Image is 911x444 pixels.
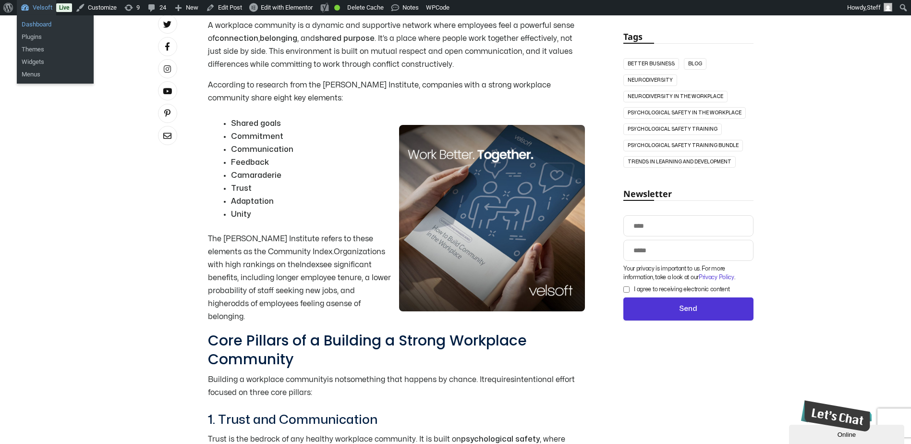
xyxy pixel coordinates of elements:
a: neurodiversity [623,74,677,86]
a: neurodiversity in the workplace [623,91,728,102]
span: is not [327,376,347,383]
h2: Newsletter [623,187,753,200]
span: shared purpose [315,35,375,42]
span: belonging [260,35,297,42]
span: Camaraderie [231,172,281,179]
span: . [476,376,478,383]
span: Shared goals [231,120,281,127]
span: Feedback [231,159,269,166]
iframe: chat widget [797,396,872,435]
button: Send [623,297,753,321]
h2: Core Pillars of a Building a Strong Workplace Community [208,331,585,369]
span: Building a workplace community [208,376,327,383]
span: Commitment [231,133,283,140]
a: blog [684,58,706,70]
span: connection [215,35,258,42]
span: Adaptation [231,197,274,205]
span: Index [300,261,319,269]
span: something that happens by chance [347,376,476,383]
span: A workplace community is a dynamic and supportive network where employees feel a powerful sense of [208,22,574,42]
div: Good [334,5,340,11]
ul: Velsoft [17,15,94,46]
span: Steff [867,4,881,11]
span: Send [679,303,697,315]
span: According to research from the [PERSON_NAME] Institute, companies with a strong workplace communi... [208,81,551,102]
iframe: chat widget [789,423,906,444]
span: . It’s a place where people work together effectively, not just side by side. This environment is... [208,35,572,68]
h3: 1. Trust and Communication [208,412,585,428]
img: Chat attention grabber [4,4,78,35]
a: psychological safety in the workplace [623,107,746,119]
span: psychological safety [461,435,540,443]
ul: Velsoft [17,40,94,84]
a: better business [623,58,679,70]
a: psychological safety training [623,123,722,135]
span: requires [485,376,514,383]
a: psychological safety training bundle [623,140,743,151]
a: Menus [17,68,94,81]
a: Widgets [17,56,94,68]
span: Trust [231,185,252,192]
a: Dashboard [17,18,94,31]
div: Your privacy is important to us. For more information, take a look at our . [621,264,755,282]
span: , and [297,35,315,42]
a: Privacy Policy [699,274,734,280]
a: Themes [17,43,94,56]
span: Unity [231,210,251,218]
span: The [PERSON_NAME] Institute refers to these elements as the Community Index. [208,235,373,256]
h2: Tags [623,30,753,43]
span: Trust is the bedrock of any healthy workplace community. It is built on [208,435,461,443]
span: I [480,376,482,383]
a: Plugins [17,31,94,43]
a: Live [56,3,72,12]
span: , [258,35,260,42]
a: trends in learning and development [623,156,736,168]
span: Communication [231,146,293,153]
span: odds of employees feeling a [231,300,331,308]
span: t [482,376,485,383]
span: Edit with Elementor [261,4,313,11]
label: I agree to receiving electronic content [634,285,729,294]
